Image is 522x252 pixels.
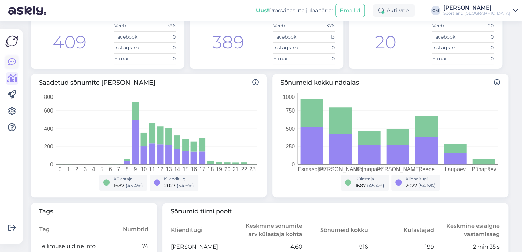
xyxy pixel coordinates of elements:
[183,166,189,172] tspan: 15
[157,166,163,172] tspan: 12
[114,182,124,189] span: 1687
[134,166,137,172] tspan: 9
[44,94,53,100] tspan: 800
[216,166,222,172] tspan: 19
[463,20,494,31] td: 20
[256,7,269,14] b: Uus!
[434,222,500,239] th: Keskmine esialgne vastamisaeg
[335,4,365,17] button: Emailid
[145,31,176,42] td: 0
[304,31,335,42] td: 13
[431,6,440,15] div: CM
[273,20,304,31] td: Veeb
[121,222,149,238] th: Numbrid
[114,42,145,53] td: Instagram
[141,166,147,172] tspan: 10
[114,31,145,42] td: Facebook
[224,166,230,172] tspan: 20
[302,222,368,239] th: Sõnumeid kokku
[463,31,494,42] td: 0
[304,42,335,53] td: 0
[114,20,145,31] td: Veeb
[286,125,295,131] tspan: 500
[109,166,112,172] tspan: 6
[463,53,494,64] td: 0
[171,222,236,239] th: Klienditugi
[145,42,176,53] td: 0
[273,53,304,64] td: E-mail
[443,11,510,16] div: Sportland [GEOGRAPHIC_DATA]
[443,5,510,11] div: [PERSON_NAME]
[472,166,496,172] tspan: Pühapäev
[273,31,304,42] td: Facebook
[164,182,175,189] span: 2027
[92,166,95,172] tspan: 4
[177,182,194,189] span: ( 54.6 %)
[432,42,463,53] td: Instagram
[191,166,197,172] tspan: 16
[368,222,434,239] th: Külastajad
[145,53,176,64] td: 0
[304,53,335,64] td: 0
[318,166,363,172] tspan: [PERSON_NAME]
[199,166,205,172] tspan: 17
[67,166,70,172] tspan: 1
[355,182,366,189] span: 1687
[445,166,465,172] tspan: Laupäev
[59,166,62,172] tspan: 0
[44,144,53,149] tspan: 200
[356,166,383,172] tspan: Kolmapäev
[273,42,304,53] td: Instagram
[406,182,417,189] span: 2027
[39,222,121,238] th: Tag
[286,144,295,149] tspan: 250
[145,20,176,31] td: 396
[432,20,463,31] td: Veeb
[126,166,129,172] tspan: 8
[304,20,335,31] td: 376
[44,125,53,131] tspan: 400
[5,35,18,48] img: Askly Logo
[256,6,333,15] div: Proovi tasuta juba täna:
[292,161,295,167] tspan: 0
[286,108,295,114] tspan: 750
[282,94,295,100] tspan: 1000
[443,5,518,16] a: [PERSON_NAME]Sportland [GEOGRAPHIC_DATA]
[39,78,259,87] span: Saadetud sõnumite [PERSON_NAME]
[280,78,500,87] span: Sõnumeid kokku nädalas
[432,31,463,42] td: Facebook
[241,166,247,172] tspan: 22
[50,161,53,167] tspan: 0
[171,207,500,216] span: Sõnumid tiimi poolt
[406,176,436,182] div: Klienditugi
[117,166,120,172] tspan: 7
[249,166,256,172] tspan: 23
[207,166,214,172] tspan: 18
[164,176,194,182] div: Klienditugi
[432,53,463,64] td: E-mail
[418,182,436,189] span: ( 54.6 %)
[373,4,415,17] div: Aktiivne
[236,222,302,239] th: Keskmine sõnumite arv külastaja kohta
[375,29,396,56] div: 20
[355,176,385,182] div: Külastaja
[75,166,78,172] tspan: 2
[298,166,326,172] tspan: Esmaspäev
[174,166,180,172] tspan: 14
[463,42,494,53] td: 0
[100,166,103,172] tspan: 5
[53,29,86,56] div: 409
[44,108,53,114] tspan: 600
[39,207,149,216] span: Tags
[166,166,172,172] tspan: 13
[114,176,143,182] div: Külastaja
[233,166,239,172] tspan: 21
[367,182,385,189] span: ( 45.4 %)
[149,166,155,172] tspan: 11
[126,182,143,189] span: ( 45.4 %)
[418,166,434,172] tspan: Reede
[375,166,420,172] tspan: [PERSON_NAME]
[84,166,87,172] tspan: 3
[212,29,244,56] div: 389
[114,53,145,64] td: E-mail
